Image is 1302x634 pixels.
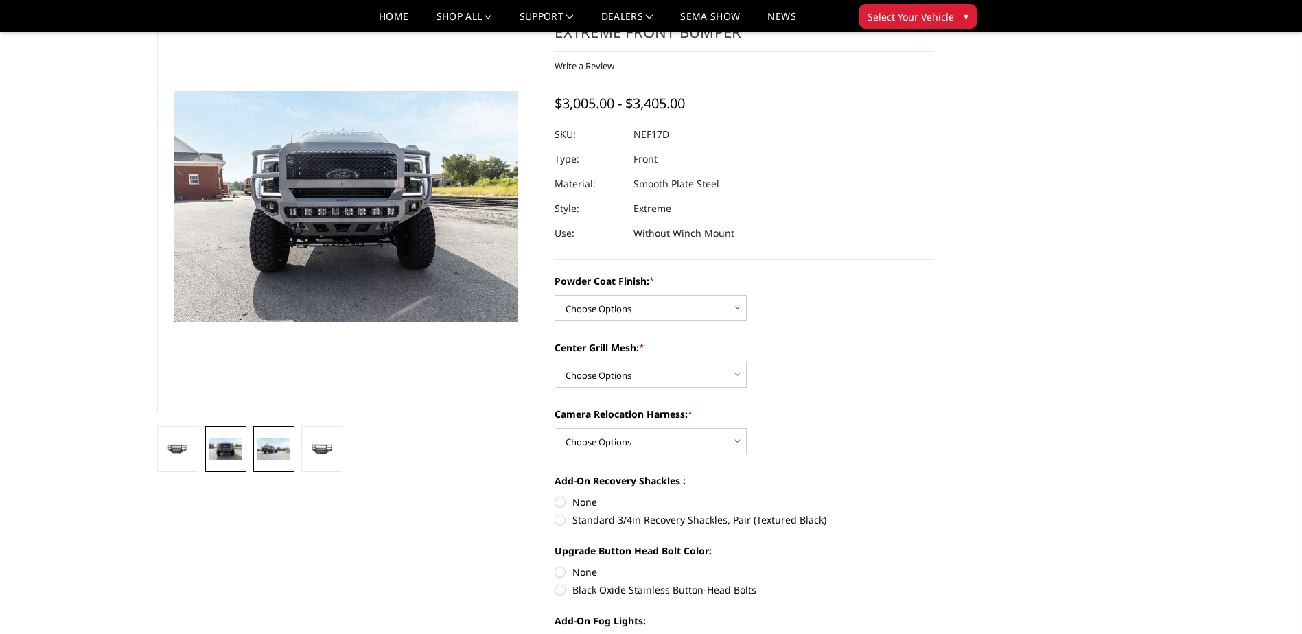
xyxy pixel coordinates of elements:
[868,10,954,24] span: Select Your Vehicle
[555,196,623,221] dt: Style:
[555,583,933,597] label: Black Oxide Stainless Button-Head Bolts
[633,122,669,147] dd: NEF17D
[161,441,194,457] img: 2017-2022 Ford F450-550 - Freedom Series - Extreme Front Bumper
[633,196,671,221] dd: Extreme
[555,172,623,196] dt: Material:
[305,441,338,457] img: 2017-2022 Ford F450-550 - Freedom Series - Extreme Front Bumper
[601,12,653,32] a: Dealers
[555,513,933,527] label: Standard 3/4in Recovery Shackles, Pair (Textured Black)
[964,9,968,23] span: ▾
[555,60,614,72] a: Write a Review
[555,221,623,246] dt: Use:
[633,221,734,246] dd: Without Winch Mount
[555,94,685,113] span: $3,005.00 - $3,405.00
[633,172,719,196] dd: Smooth Plate Steel
[555,565,933,579] label: None
[520,12,574,32] a: Support
[157,1,536,412] a: 2017-2022 Ford F450-550 - Freedom Series - Extreme Front Bumper
[437,12,492,32] a: shop all
[555,473,933,488] label: Add-On Recovery Shackles :
[555,122,623,147] dt: SKU:
[257,438,290,460] img: 2017-2022 Ford F450-550 - Freedom Series - Extreme Front Bumper
[555,613,933,628] label: Add-On Fog Lights:
[767,12,795,32] a: News
[555,274,933,288] label: Powder Coat Finish:
[633,147,658,172] dd: Front
[555,340,933,355] label: Center Grill Mesh:
[209,438,242,460] img: 2017-2022 Ford F450-550 - Freedom Series - Extreme Front Bumper
[680,12,740,32] a: SEMA Show
[859,4,977,29] button: Select Your Vehicle
[379,12,408,32] a: Home
[555,147,623,172] dt: Type:
[555,543,933,558] label: Upgrade Button Head Bolt Color:
[555,407,933,421] label: Camera Relocation Harness:
[555,495,933,509] label: None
